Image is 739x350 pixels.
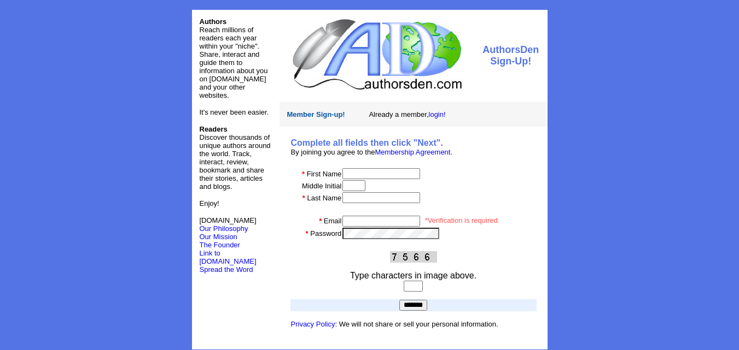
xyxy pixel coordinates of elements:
[291,138,443,147] b: Complete all fields then click "Next".
[324,217,342,225] font: Email
[350,271,476,280] font: Type characters in image above.
[200,216,257,233] font: [DOMAIN_NAME]
[291,320,335,328] a: Privacy Policy
[200,241,240,249] a: The Founder
[200,233,237,241] a: Our Mission
[307,194,341,202] font: Last Name
[429,110,446,118] a: login!
[200,199,219,207] font: Enjoy!
[200,125,228,133] b: Readers
[291,320,498,328] font: : We will not share or sell your personal information.
[200,108,269,116] font: It's never been easier.
[369,110,445,118] font: Already a member,
[200,249,257,265] a: Link to [DOMAIN_NAME]
[200,26,268,99] font: Reach millions of readers each year within your "niche". Share, interact and guide them to inform...
[390,251,437,263] img: This Is CAPTCHA Image
[425,216,500,224] font: *Verification is required.
[310,229,341,238] font: Password
[287,110,345,118] font: Member Sign-up!
[302,182,341,190] font: Middle Initial
[200,265,253,274] font: Spread the Word
[200,224,248,233] a: Our Philosophy
[291,148,453,156] font: By joining you agree to the .
[200,264,253,274] a: Spread the Word
[375,148,450,156] a: Membership Agreement
[200,17,227,26] font: Authors
[482,44,539,67] font: AuthorsDen Sign-Up!
[307,170,342,178] font: First Name
[290,17,463,91] img: logo.jpg
[200,125,271,191] font: Discover thousands of unique authors around the world. Track, interact, review, bookmark and shar...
